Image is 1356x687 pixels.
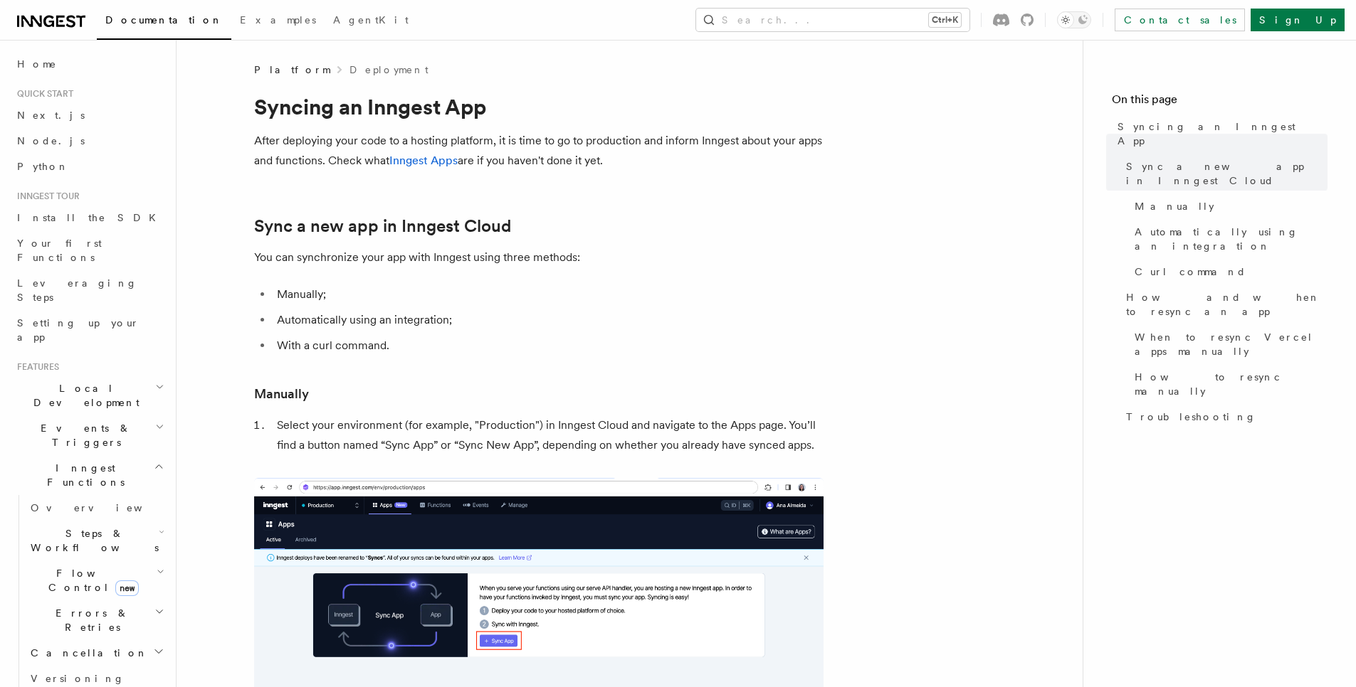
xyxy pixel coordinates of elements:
button: Flow Controlnew [25,560,167,600]
li: Select your environment (for example, "Production") in Inngest Cloud and navigate to the Apps pag... [273,415,824,455]
span: AgentKit [333,14,409,26]
span: Platform [254,63,330,77]
button: Errors & Retries [25,600,167,640]
span: Automatically using an integration [1135,225,1328,253]
span: Quick start [11,88,73,100]
span: When to resync Vercel apps manually [1135,330,1328,358]
a: Troubleshooting [1120,404,1328,430]
span: Events & Triggers [11,421,155,449]
a: Leveraging Steps [11,270,167,310]
a: Curl command [1129,259,1328,284]
button: Steps & Workflows [25,521,167,560]
span: Features [11,361,59,373]
a: Overview [25,495,167,521]
span: Troubleshooting [1126,410,1256,424]
a: Sync a new app in Inngest Cloud [254,216,511,236]
a: AgentKit [325,4,417,38]
p: After deploying your code to a hosting platform, it is time to go to production and inform Innges... [254,131,824,171]
span: Install the SDK [17,212,164,223]
a: Deployment [349,63,429,77]
a: Documentation [97,4,231,40]
span: Node.js [17,135,85,147]
li: Automatically using an integration; [273,310,824,330]
a: Manually [1129,193,1328,219]
a: Setting up your app [11,310,167,350]
span: Next.js [17,110,85,121]
h1: Syncing an Inngest App [254,94,824,119]
kbd: Ctrl+K [929,13,961,27]
span: How and when to resync an app [1126,290,1328,319]
span: Setting up your app [17,317,140,343]
a: Contact sales [1115,9,1245,31]
a: Sign Up [1251,9,1345,31]
span: Inngest tour [11,191,80,202]
span: Local Development [11,381,155,410]
button: Cancellation [25,640,167,666]
span: Documentation [105,14,223,26]
span: Inngest Functions [11,461,154,489]
span: Examples [240,14,316,26]
button: Toggle dark mode [1057,11,1091,28]
span: Steps & Workflows [25,526,159,555]
a: Sync a new app in Inngest Cloud [1120,154,1328,193]
a: Node.js [11,128,167,154]
span: How to resync manually [1135,370,1328,398]
a: Python [11,154,167,179]
a: Manually [254,384,309,404]
button: Inngest Functions [11,455,167,495]
span: Curl command [1135,265,1246,279]
a: When to resync Vercel apps manually [1129,324,1328,364]
span: Home [17,57,57,71]
span: Overview [31,502,177,513]
a: Home [11,51,167,77]
a: Examples [231,4,325,38]
li: With a curl command. [273,336,824,356]
span: Syncing an Inngest App [1118,119,1328,148]
a: Syncing an Inngest App [1112,114,1328,154]
a: Inngest Apps [389,154,458,167]
span: new [115,580,139,596]
a: Install the SDK [11,205,167,230]
li: Manually; [273,284,824,304]
span: Errors & Retries [25,606,154,634]
a: Automatically using an integration [1129,219,1328,259]
span: Python [17,161,69,172]
span: Manually [1135,199,1214,213]
span: Sync a new app in Inngest Cloud [1126,159,1328,188]
a: Your first Functions [11,230,167,270]
p: You can synchronize your app with Inngest using three methods: [254,247,824,267]
span: Leveraging Steps [17,277,137,303]
h4: On this page [1112,91,1328,114]
a: How to resync manually [1129,364,1328,404]
a: How and when to resync an app [1120,284,1328,324]
button: Events & Triggers [11,415,167,455]
a: Next.js [11,102,167,128]
span: Cancellation [25,646,148,660]
button: Local Development [11,376,167,415]
span: Flow Control [25,566,157,595]
span: Your first Functions [17,238,102,263]
button: Search...Ctrl+K [696,9,969,31]
span: Versioning [31,673,125,684]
